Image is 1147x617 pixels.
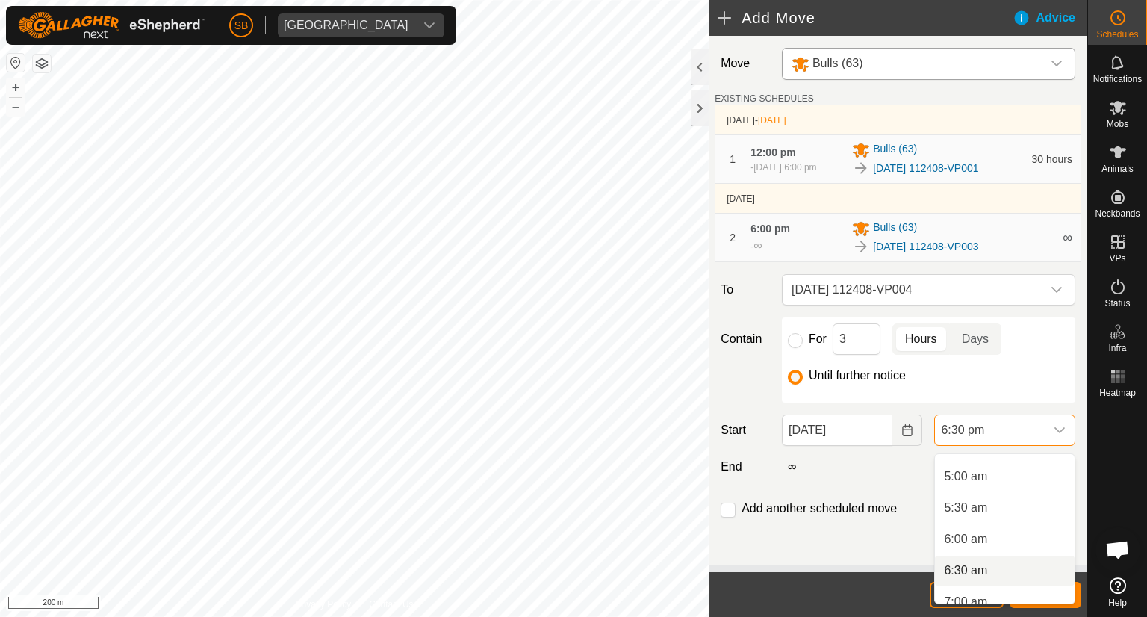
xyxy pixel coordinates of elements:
[962,330,989,348] span: Days
[1042,49,1072,79] div: dropdown trigger
[852,159,870,177] img: To
[935,462,1075,492] li: 5:00 am
[1109,254,1125,263] span: VPs
[944,499,987,517] span: 5:30 am
[786,275,1042,305] span: 2025-09-17 112408-VP004
[944,593,987,611] span: 7:00 am
[786,49,1042,79] span: Bulls
[715,48,776,80] label: Move
[782,460,802,473] label: ∞
[1032,153,1072,165] span: 30 hours
[935,587,1075,617] li: 7:00 am
[944,562,987,580] span: 6:30 am
[715,330,776,348] label: Contain
[7,98,25,116] button: –
[1013,9,1087,27] div: Advice
[1108,598,1127,607] span: Help
[278,13,414,37] span: Tangihanga station
[1107,120,1128,128] span: Mobs
[1101,164,1134,173] span: Animals
[1042,275,1072,305] div: dropdown trigger
[873,141,917,159] span: Bulls (63)
[755,115,786,125] span: -
[7,54,25,72] button: Reset Map
[753,239,762,252] span: ∞
[750,223,790,235] span: 6:00 pm
[1104,299,1130,308] span: Status
[935,556,1075,586] li: 6:30 am
[944,530,987,548] span: 6:00 am
[742,503,897,515] label: Add another scheduled move
[7,78,25,96] button: +
[1093,75,1142,84] span: Notifications
[1045,415,1075,445] div: dropdown trigger
[1095,209,1140,218] span: Neckbands
[715,92,814,105] label: EXISTING SCHEDULES
[1088,571,1147,613] a: Help
[1063,230,1072,245] span: ∞
[1096,30,1138,39] span: Schedules
[1099,388,1136,397] span: Heatmap
[369,598,413,611] a: Contact Us
[873,239,978,255] a: [DATE] 112408-VP003
[873,161,978,176] a: [DATE] 112408-VP001
[730,153,736,165] span: 1
[718,9,1012,27] h2: Add Move
[284,19,408,31] div: [GEOGRAPHIC_DATA]
[1095,527,1140,572] div: Open chat
[935,493,1075,523] li: 5:30 am
[727,193,755,204] span: [DATE]
[809,370,906,382] label: Until further notice
[750,161,816,174] div: -
[1108,344,1126,353] span: Infra
[234,18,249,34] span: SB
[33,55,51,72] button: Map Layers
[414,13,444,37] div: dropdown trigger
[944,468,987,486] span: 5:00 am
[18,12,205,39] img: Gallagher Logo
[730,232,736,244] span: 2
[727,115,755,125] span: [DATE]
[935,524,1075,554] li: 6:00 am
[809,333,827,345] label: For
[753,162,816,173] span: [DATE] 6:00 pm
[873,220,917,238] span: Bulls (63)
[715,274,776,306] label: To
[892,415,922,446] button: Choose Date
[758,115,786,125] span: [DATE]
[715,421,776,439] label: Start
[905,330,937,348] span: Hours
[750,237,762,255] div: -
[812,57,863,69] span: Bulls (63)
[852,238,870,255] img: To
[930,582,1004,608] button: Cancel
[715,458,776,476] label: End
[296,598,352,611] a: Privacy Policy
[750,146,796,158] span: 12:00 pm
[935,415,1045,445] span: 6:30 pm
